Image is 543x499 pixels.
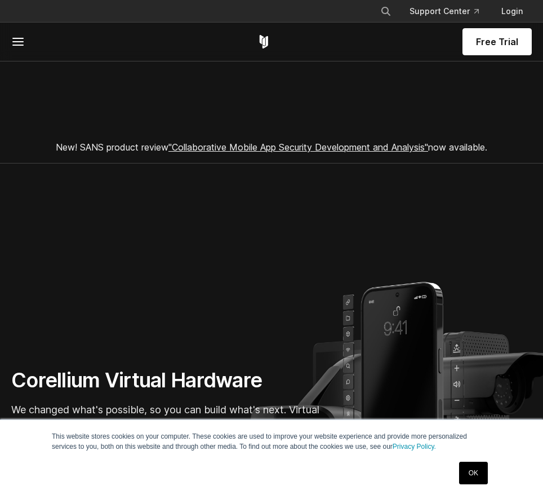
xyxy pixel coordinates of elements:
[257,35,271,48] a: Corellium Home
[52,431,491,452] p: This website stores cookies on your computer. These cookies are used to improve your website expe...
[376,1,396,21] button: Search
[371,1,532,21] div: Navigation Menu
[11,368,349,393] h1: Corellium Virtual Hardware
[393,443,436,451] a: Privacy Policy.
[56,142,487,153] span: New! SANS product review now available.
[168,142,428,153] a: "Collaborative Mobile App Security Development and Analysis"
[459,462,488,484] a: OK
[476,35,518,48] span: Free Trial
[11,402,349,448] p: We changed what's possible, so you can build what's next. Virtual devices for iOS, Android, and A...
[462,28,532,55] a: Free Trial
[400,1,488,21] a: Support Center
[492,1,532,21] a: Login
